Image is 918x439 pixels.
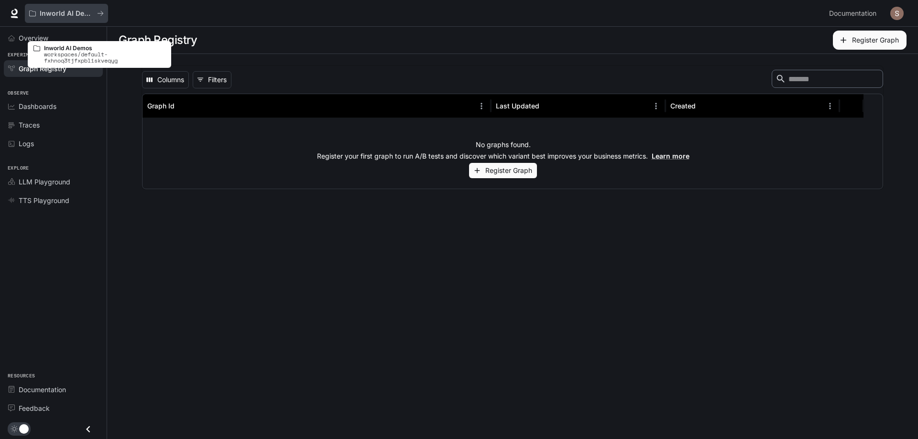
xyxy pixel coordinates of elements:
button: Register Graph [833,31,907,50]
a: Feedback [4,400,103,417]
span: Documentation [19,385,66,395]
button: Select columns [142,71,189,88]
button: Sort [175,99,190,113]
button: Menu [823,99,837,113]
p: workspaces/default-fxhnoq3tjfxpbliskveqyg [44,51,165,64]
span: Feedback [19,403,50,413]
p: Inworld AI Demos [40,10,93,18]
span: Graph Registry [19,64,66,74]
a: Traces [4,117,103,133]
span: Dashboards [19,101,56,111]
span: Documentation [829,8,876,20]
span: Logs [19,139,34,149]
a: Overview [4,30,103,46]
div: Last Updated [496,102,539,110]
p: No graphs found. [476,140,531,150]
span: Traces [19,120,40,130]
button: User avatar [887,4,907,23]
button: Sort [540,99,555,113]
button: Close drawer [77,419,99,439]
p: Register your first graph to run A/B tests and discover which variant best improves your business... [317,151,689,161]
div: Created [670,102,696,110]
a: Dashboards [4,98,103,115]
a: TTS Playground [4,192,103,209]
a: Logs [4,135,103,152]
a: Graph Registry [4,60,103,77]
button: Register Graph [469,163,537,179]
button: Menu [474,99,489,113]
a: Documentation [825,4,884,23]
div: Graph Id [147,102,175,110]
span: Dark mode toggle [19,423,29,434]
h1: Graph Registry [119,31,197,50]
div: Search [772,70,883,90]
a: Learn more [652,152,689,160]
a: Documentation [4,381,103,398]
button: Menu [649,99,663,113]
button: Show filters [193,71,231,88]
img: User avatar [890,7,904,20]
button: All workspaces [25,4,108,23]
span: LLM Playground [19,177,70,187]
span: Overview [19,33,48,43]
span: TTS Playground [19,195,69,205]
button: Sort [697,99,711,113]
p: Inworld AI Demos [44,45,165,51]
a: LLM Playground [4,173,103,190]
